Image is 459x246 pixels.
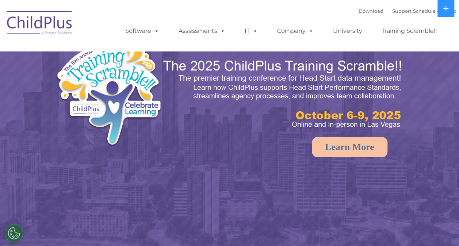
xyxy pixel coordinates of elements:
[3,6,76,42] img: ChildPlus by Procare Solutions
[359,8,456,14] font: |
[270,24,321,38] a: Company
[374,24,444,38] a: Training Scramble!!
[312,137,387,157] a: Learn More
[5,224,23,242] button: Cookies Settings
[237,24,265,38] a: IT
[392,8,412,14] a: Support
[359,8,383,14] a: Download
[326,24,370,38] a: University
[118,24,167,38] a: Software
[413,8,456,14] a: Schedule A Demo
[422,211,459,246] iframe: Chat Widget
[171,24,233,38] a: Assessments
